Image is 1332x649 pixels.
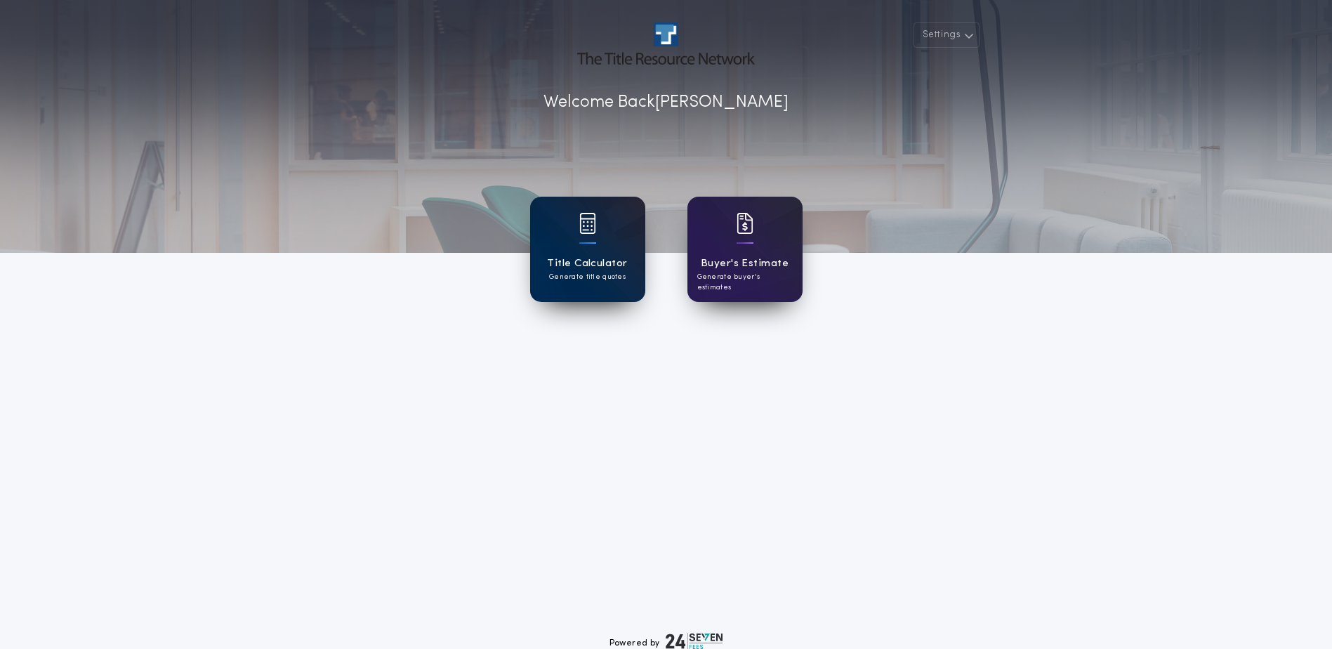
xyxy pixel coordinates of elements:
[701,256,789,272] h1: Buyer's Estimate
[577,22,754,65] img: account-logo
[737,213,753,234] img: card icon
[547,256,627,272] h1: Title Calculator
[530,197,645,302] a: card iconTitle CalculatorGenerate title quotes
[579,213,596,234] img: card icon
[687,197,803,302] a: card iconBuyer's EstimateGenerate buyer's estimates
[543,90,789,115] p: Welcome Back [PERSON_NAME]
[914,22,980,48] button: Settings
[697,272,793,293] p: Generate buyer's estimates
[549,272,626,282] p: Generate title quotes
